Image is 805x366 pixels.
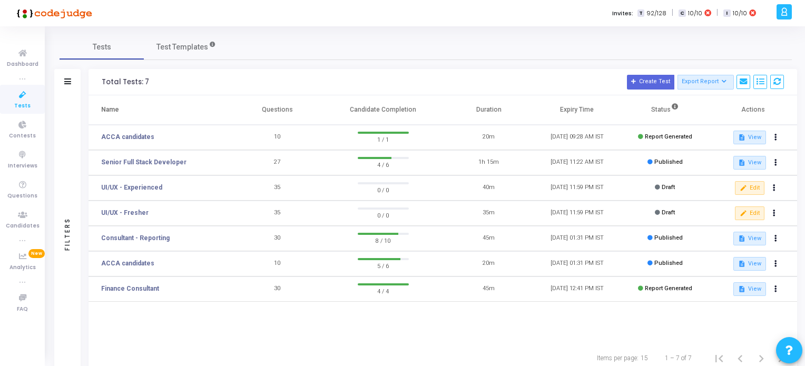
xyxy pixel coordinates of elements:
[358,159,409,170] span: 4 / 6
[93,42,111,53] span: Tests
[101,208,149,217] a: UI/UX - Fresher
[445,276,533,302] td: 45m
[709,95,797,125] th: Actions
[102,78,149,86] div: Total Tests: 7
[445,125,533,150] td: 20m
[156,42,208,53] span: Test Templates
[533,226,621,251] td: [DATE] 01:31 PM IST
[101,183,162,192] a: UI/UX - Experienced
[101,259,154,268] a: ACCA candidates
[233,175,321,201] td: 35
[738,235,745,242] mat-icon: description
[7,192,37,201] span: Questions
[688,9,702,18] span: 10/10
[738,260,745,268] mat-icon: description
[533,251,621,276] td: [DATE] 01:31 PM IST
[738,134,745,141] mat-icon: description
[233,201,321,226] td: 35
[321,95,445,125] th: Candidate Completion
[28,249,45,258] span: New
[738,159,745,166] mat-icon: description
[627,75,674,90] button: Create Test
[645,285,692,292] span: Report Generated
[637,9,644,17] span: T
[13,3,92,24] img: logo
[733,131,765,144] button: View
[233,251,321,276] td: 10
[14,102,31,111] span: Tests
[445,150,533,175] td: 1h 15m
[533,175,621,201] td: [DATE] 11:59 PM IST
[533,125,621,150] td: [DATE] 09:28 AM IST
[733,257,765,271] button: View
[645,133,692,140] span: Report Generated
[735,206,764,220] button: Edit
[233,95,321,125] th: Questions
[654,159,683,165] span: Published
[672,7,673,18] span: |
[7,60,38,69] span: Dashboard
[101,284,159,293] a: Finance Consultant
[101,132,154,142] a: ACCA candidates
[101,233,170,243] a: Consultant - Reporting
[445,95,533,125] th: Duration
[6,222,40,231] span: Candidates
[678,75,734,90] button: Export Report
[733,282,765,296] button: View
[733,9,747,18] span: 10/10
[533,201,621,226] td: [DATE] 11:59 PM IST
[533,95,621,125] th: Expiry Time
[89,95,233,125] th: Name
[358,260,409,271] span: 5 / 6
[445,201,533,226] td: 35m
[9,263,36,272] span: Analytics
[654,234,683,241] span: Published
[533,276,621,302] td: [DATE] 12:41 PM IST
[716,7,718,18] span: |
[358,210,409,220] span: 0 / 0
[445,226,533,251] td: 45m
[101,157,186,167] a: Senior Full Stack Developer
[733,232,765,245] button: View
[723,9,730,17] span: I
[233,226,321,251] td: 30
[733,156,765,170] button: View
[445,251,533,276] td: 20m
[662,184,675,191] span: Draft
[445,175,533,201] td: 40m
[233,276,321,302] td: 30
[9,132,36,141] span: Contests
[735,181,764,195] button: Edit
[641,353,648,363] div: 15
[17,305,28,314] span: FAQ
[358,134,409,144] span: 1 / 1
[654,260,683,266] span: Published
[740,184,747,192] mat-icon: edit
[358,235,409,245] span: 8 / 10
[740,210,747,217] mat-icon: edit
[665,353,692,363] div: 1 – 7 of 7
[612,9,633,18] label: Invites:
[358,184,409,195] span: 0 / 0
[646,9,666,18] span: 92/128
[8,162,37,171] span: Interviews
[662,209,675,216] span: Draft
[233,125,321,150] td: 10
[233,150,321,175] td: 27
[738,285,745,293] mat-icon: description
[621,95,709,125] th: Status
[358,285,409,296] span: 4 / 4
[533,150,621,175] td: [DATE] 11:22 AM IST
[679,9,685,17] span: C
[597,353,639,363] div: Items per page:
[63,176,72,292] div: Filters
